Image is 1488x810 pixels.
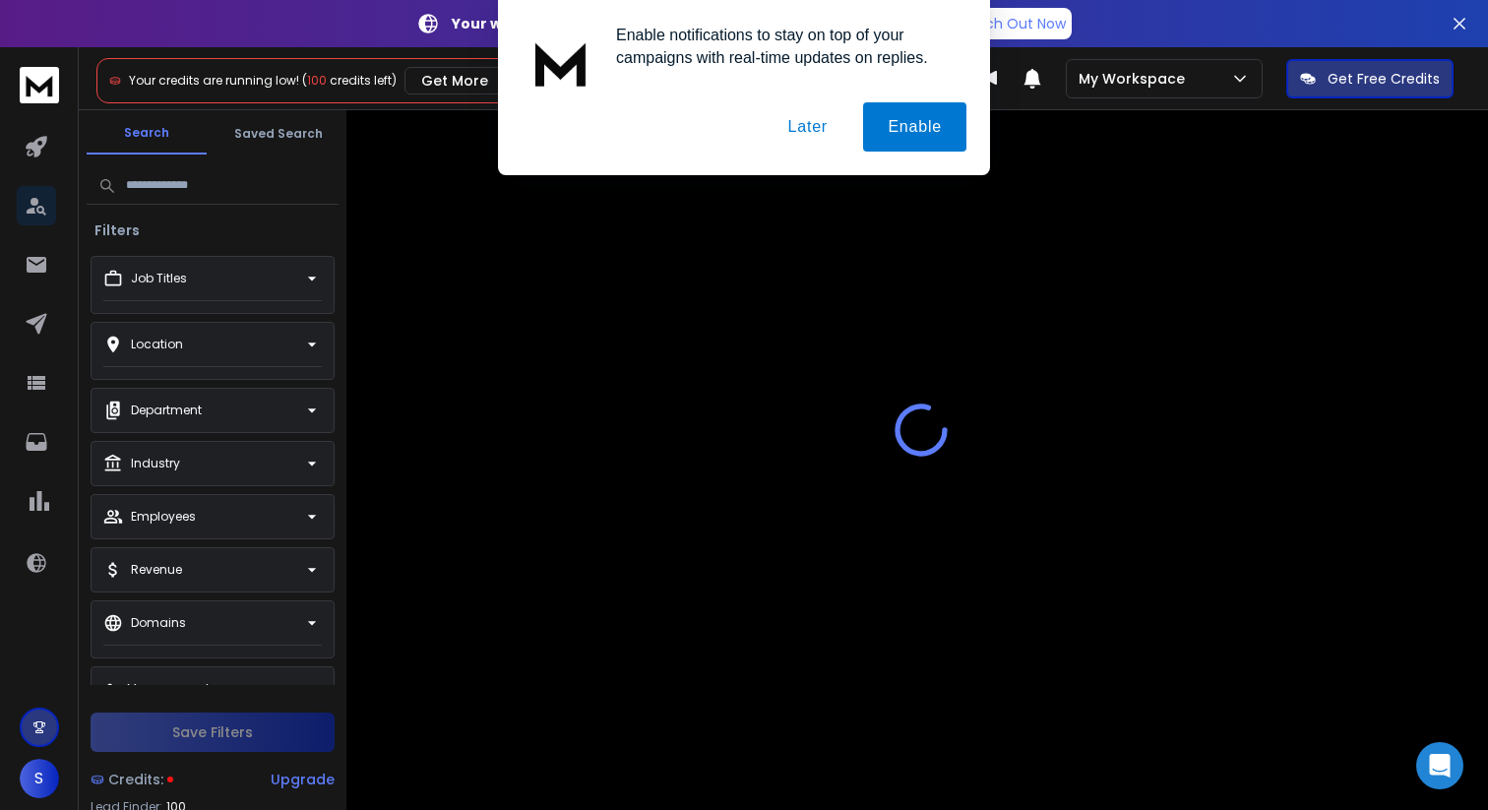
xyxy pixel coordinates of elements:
button: Later [763,102,851,152]
div: Open Intercom Messenger [1416,742,1463,789]
p: Industry [131,456,180,471]
img: notification icon [522,24,600,102]
p: Department [131,403,202,418]
h3: Filters [87,220,148,240]
p: Job Titles [131,271,187,286]
span: Credits: [108,770,163,789]
p: Employees [131,509,196,525]
a: Credits:Upgrade [91,760,335,799]
div: Enable notifications to stay on top of your campaigns with real-time updates on replies. [600,24,966,69]
p: Revenue [131,562,182,578]
button: S [20,759,59,798]
p: Domains [131,615,186,631]
button: Enable [863,102,966,152]
p: Management [127,681,210,697]
div: Upgrade [271,770,335,789]
p: Location [131,337,183,352]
